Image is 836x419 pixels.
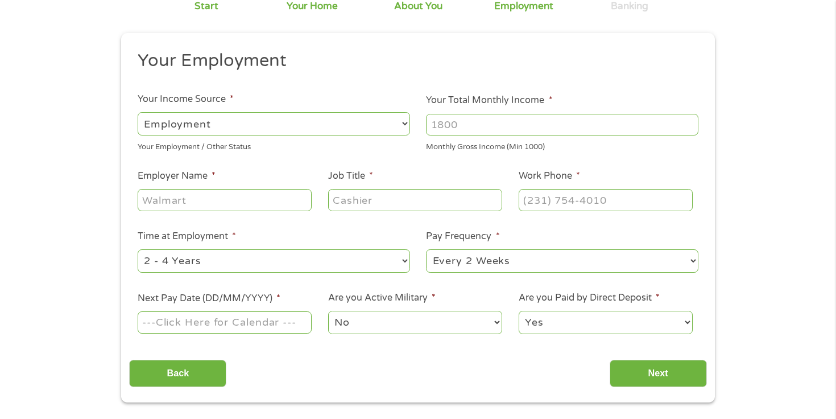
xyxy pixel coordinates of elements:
[519,189,693,211] input: (231) 754-4010
[138,170,216,182] label: Employer Name
[519,292,660,304] label: Are you Paid by Direct Deposit
[328,189,502,211] input: Cashier
[138,311,312,333] input: ---Click Here for Calendar ---
[610,360,707,388] input: Next
[426,138,698,153] div: Monthly Gross Income (Min 1000)
[426,114,698,135] input: 1800
[138,231,236,243] label: Time at Employment
[328,292,436,304] label: Are you Active Military
[426,231,499,243] label: Pay Frequency
[138,50,690,72] h2: Your Employment
[519,170,580,182] label: Work Phone
[138,293,280,305] label: Next Pay Date (DD/MM/YYYY)
[138,93,234,105] label: Your Income Source
[129,360,226,388] input: Back
[426,95,552,106] label: Your Total Monthly Income
[138,189,312,211] input: Walmart
[328,170,373,182] label: Job Title
[138,138,410,153] div: Your Employment / Other Status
